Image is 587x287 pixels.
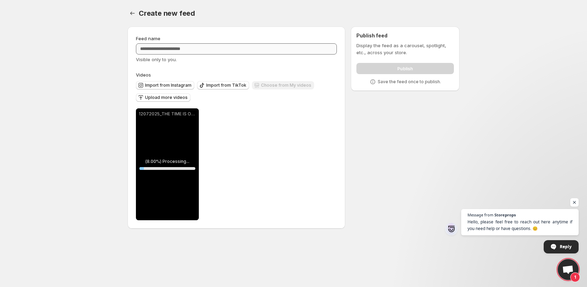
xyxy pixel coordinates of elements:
button: Upload more videos [136,93,190,102]
span: Hello, please feel free to reach out here anytime if you need help or have questions. 😊 [468,218,572,232]
span: Feed name [136,36,160,41]
span: Upload more videos [145,95,188,100]
span: Reply [560,241,572,253]
button: Import from TikTok [197,81,249,89]
span: Create new feed [139,9,195,17]
span: Visible only to you. [136,57,177,62]
span: Import from Instagram [145,82,191,88]
h2: Publish feed [356,32,454,39]
span: Storeprops [494,213,516,217]
button: Settings [128,8,137,18]
span: Message from [468,213,493,217]
span: 1 [570,272,580,282]
button: Import from Instagram [136,81,194,89]
p: 12072025_THE TIME IS OVER_V1 [139,111,196,117]
p: Display the feed as a carousel, spotlight, etc., across your store. [356,42,454,56]
span: Import from TikTok [206,82,246,88]
a: Open chat [558,259,579,280]
p: Save the feed once to publish. [378,79,441,85]
span: Videos [136,72,151,78]
div: 12072025_THE TIME IS OVER_V1(8.00%) Processing...8% [136,108,199,220]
